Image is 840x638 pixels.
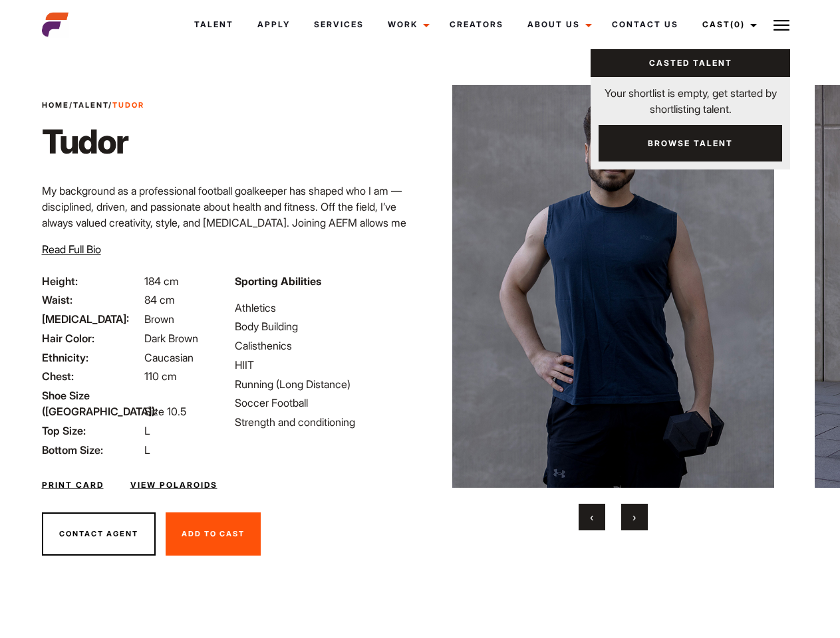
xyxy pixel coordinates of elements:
img: Burger icon [773,17,789,33]
h1: Tudor [42,122,144,161]
a: Cast(0) [690,7,765,43]
span: Bottom Size: [42,442,142,458]
strong: Sporting Abilities [235,274,321,288]
span: Size 10.5 [144,405,186,418]
span: Previous [590,510,593,524]
span: Brown [144,312,174,326]
a: Talent [73,100,108,110]
li: Running (Long Distance) [235,376,412,392]
li: Strength and conditioning [235,414,412,430]
li: Calisthenics [235,338,412,354]
span: Hair Color: [42,330,142,346]
a: Casted Talent [591,49,790,77]
a: Contact Us [600,7,690,43]
span: / / [42,100,144,111]
button: Add To Cast [166,512,261,556]
img: cropped-aefm-brand-fav-22-square.png [42,11,69,38]
li: HIIT [235,357,412,373]
a: Home [42,100,69,110]
a: View Polaroids [130,479,217,491]
span: Height: [42,273,142,289]
span: (0) [730,19,745,29]
li: Body Building [235,318,412,334]
a: Talent [182,7,245,43]
span: Top Size: [42,423,142,439]
span: Add To Cast [182,529,245,538]
span: 110 cm [144,370,177,383]
span: Dark Brown [144,332,198,345]
span: Ethnicity: [42,350,142,366]
p: My background as a professional football goalkeeper has shaped who I am — disciplined, driven, an... [42,183,412,263]
span: Shoe Size ([GEOGRAPHIC_DATA]): [42,387,142,419]
span: Chest: [42,368,142,384]
a: About Us [515,7,600,43]
span: L [144,424,150,437]
span: Caucasian [144,351,194,364]
span: Waist: [42,292,142,308]
a: Services [302,7,376,43]
a: Creators [438,7,515,43]
span: L [144,443,150,457]
a: Print Card [42,479,104,491]
li: Athletics [235,300,412,316]
button: Read Full Bio [42,241,101,257]
span: Next [632,510,636,524]
span: Read Full Bio [42,243,101,256]
a: Work [376,7,438,43]
span: 184 cm [144,274,179,288]
li: Soccer Football [235,395,412,411]
a: Apply [245,7,302,43]
span: 84 cm [144,293,175,306]
a: Browse Talent [599,125,782,161]
strong: Tudor [112,100,144,110]
p: Your shortlist is empty, get started by shortlisting talent. [591,77,790,117]
button: Contact Agent [42,512,156,556]
span: [MEDICAL_DATA]: [42,311,142,327]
